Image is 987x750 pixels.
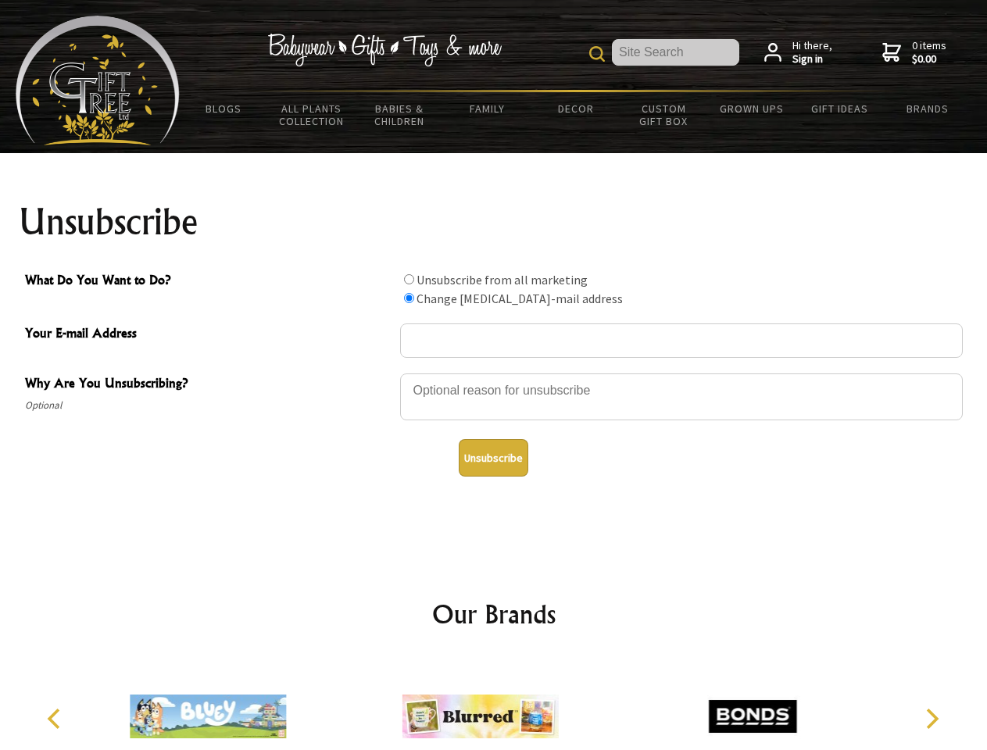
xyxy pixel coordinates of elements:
[444,92,532,125] a: Family
[417,291,623,306] label: Change [MEDICAL_DATA]-mail address
[589,46,605,62] img: product search
[404,293,414,303] input: What Do You Want to Do?
[531,92,620,125] a: Decor
[25,323,392,346] span: Your E-mail Address
[25,396,392,415] span: Optional
[792,52,832,66] strong: Sign in
[459,439,528,477] button: Unsubscribe
[884,92,972,125] a: Brands
[914,702,949,736] button: Next
[39,702,73,736] button: Previous
[707,92,796,125] a: Grown Ups
[16,16,180,145] img: Babyware - Gifts - Toys and more...
[796,92,884,125] a: Gift Ideas
[404,274,414,284] input: What Do You Want to Do?
[417,272,588,287] label: Unsubscribe from all marketing
[31,595,957,633] h2: Our Brands
[882,39,946,66] a: 0 items$0.00
[356,92,444,137] a: Babies & Children
[267,34,502,66] img: Babywear - Gifts - Toys & more
[912,52,946,66] strong: $0.00
[25,373,392,396] span: Why Are You Unsubscribing?
[912,38,946,66] span: 0 items
[764,39,832,66] a: Hi there,Sign in
[792,39,832,66] span: Hi there,
[400,323,963,358] input: Your E-mail Address
[25,270,392,293] span: What Do You Want to Do?
[400,373,963,420] textarea: Why Are You Unsubscribing?
[180,92,268,125] a: BLOGS
[612,39,739,66] input: Site Search
[19,203,969,241] h1: Unsubscribe
[620,92,708,137] a: Custom Gift Box
[268,92,356,137] a: All Plants Collection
